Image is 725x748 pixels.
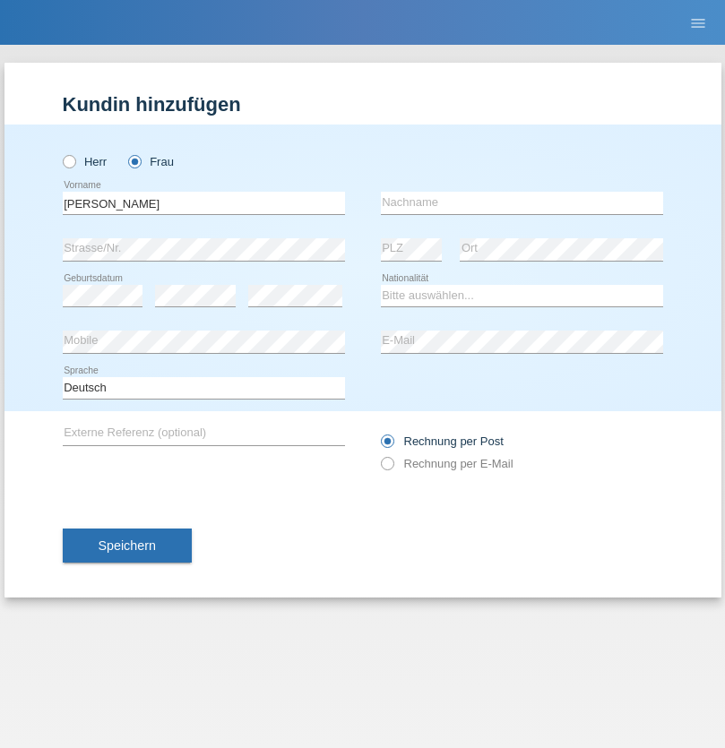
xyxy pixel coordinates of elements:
[128,155,174,168] label: Frau
[128,155,140,167] input: Frau
[63,93,663,116] h1: Kundin hinzufügen
[63,529,192,563] button: Speichern
[63,155,74,167] input: Herr
[99,538,156,553] span: Speichern
[381,457,393,479] input: Rechnung per E-Mail
[63,155,108,168] label: Herr
[680,17,716,28] a: menu
[381,457,514,470] label: Rechnung per E-Mail
[381,434,504,448] label: Rechnung per Post
[689,14,707,32] i: menu
[381,434,393,457] input: Rechnung per Post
